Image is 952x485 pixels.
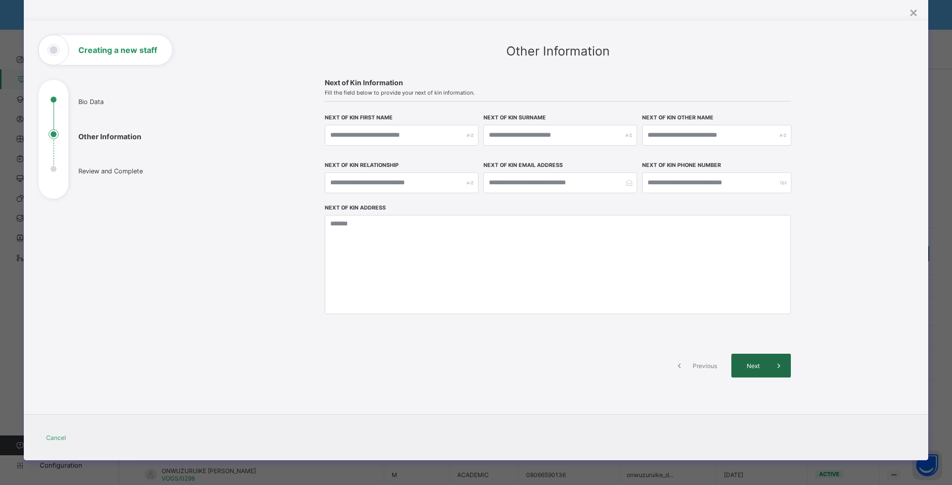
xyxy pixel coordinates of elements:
[325,78,791,87] span: Next of Kin Information
[325,89,791,96] span: Fill the field below to provide your next of kin information.
[24,20,928,460] div: Creating a new staff
[483,162,563,168] label: Next of Kin Email Address
[506,44,610,58] span: Other Information
[642,162,721,168] label: Next of Kin Phone Number
[325,162,399,168] label: Next of Kin Relationship
[739,362,767,370] span: Next
[483,114,546,121] label: Next of Kin Surname
[46,434,66,441] span: Cancel
[325,205,386,211] label: Next of Kin Address
[909,3,918,20] div: ×
[642,114,714,121] label: Next of Kin Other Name
[78,46,157,54] h1: Creating a new staff
[691,362,718,370] span: Previous
[325,114,393,121] label: Next of Kin First Name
